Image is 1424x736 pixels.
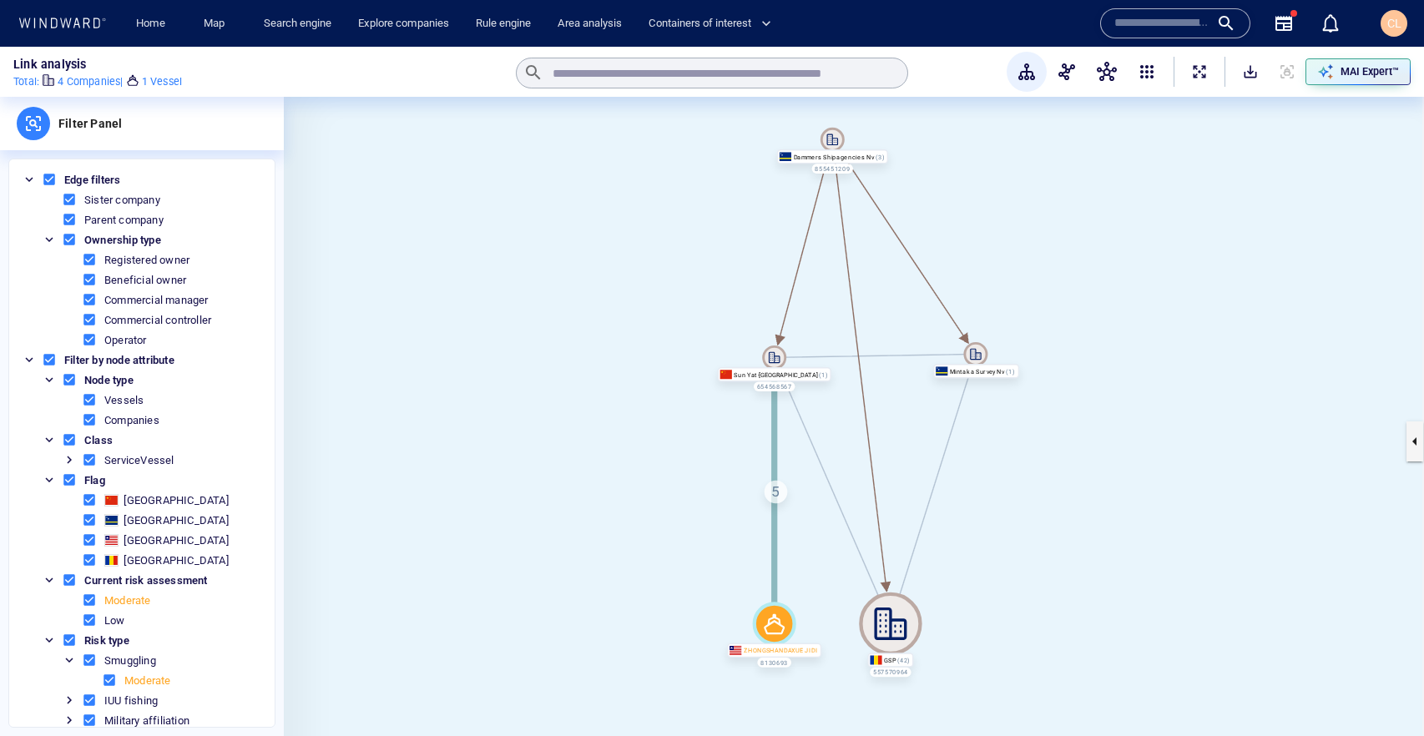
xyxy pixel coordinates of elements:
button: Toggle [62,693,77,708]
div: GSP [867,653,914,667]
div: Smuggling [104,654,156,667]
button: Toggle [22,172,37,187]
span: Risk type [80,634,134,647]
button: Toggle [42,232,57,247]
button: MAI Expert™ [1305,58,1411,85]
div: 5 [764,481,787,504]
div: [GEOGRAPHIC_DATA] [124,554,228,567]
div: Notification center [1320,13,1341,33]
p: 4 Companies | [58,74,123,89]
div: [GEOGRAPHIC_DATA] [124,494,228,507]
div: Filter Panel [50,97,130,150]
button: ExpandAllNodes [1181,53,1218,90]
div: Vessels [104,394,144,406]
button: Toggle [42,633,57,648]
button: Toggle [62,653,77,668]
div: ServiceVessel [104,454,174,466]
div: Sun Yat-[GEOGRAPHIC_DATA] [717,367,831,381]
iframe: Chat [1353,661,1411,723]
span: Node type [80,374,138,386]
div: Romania [104,554,119,567]
div: 855451209 [811,164,853,174]
div: Commercial manager [104,294,209,306]
div: Moderate [104,594,151,607]
a: Rule engine [469,9,538,38]
span: Filter by node attribute [60,354,179,366]
a: Home [129,9,172,38]
span: CL [1387,17,1401,30]
a: Explore companies [351,9,456,38]
a: Map [197,9,237,38]
div: Mintaka Survey Nv [932,364,1018,378]
div: Moderate [124,674,171,687]
div: Dammers Shipagencies Nv [776,149,888,164]
span: Containers of interest [649,14,771,33]
button: Home [124,9,177,38]
button: Toggle [42,432,57,447]
div: Companies [104,414,159,426]
p: MAI Expert™ [1341,64,1399,79]
div: [GEOGRAPHIC_DATA] [124,534,228,547]
div: Parent company [84,214,164,226]
p: Link analysis [13,54,87,74]
div: Low [104,614,125,627]
span: Ownership type [80,234,165,246]
span: Class [80,434,117,446]
button: CL [1377,7,1411,40]
div: Liberia [104,534,119,547]
div: Beneficial owner [104,274,186,286]
a: Search engine [257,9,338,38]
button: SaveAlt [1232,53,1269,90]
button: Toggle [42,572,57,587]
span: Edge filters [60,174,124,186]
p: Total : [13,74,39,89]
div: ZHONGSHANDAXUE JI DI [727,643,821,658]
div: IUU fishing [104,694,158,707]
a: Area analysis [551,9,629,38]
button: Containers of interest [642,9,785,38]
div: Operator [104,334,147,346]
span: Flag [80,474,109,486]
button: Toggle [42,472,57,487]
button: Map [190,9,244,38]
button: Toggle [62,713,77,728]
button: Toggle [42,372,57,387]
div: Registered owner [104,254,189,266]
div: Commercial controller [104,314,211,326]
button: Toggle [22,352,37,367]
div: Curaçao [104,514,119,527]
div: 8130693 [757,658,791,668]
span: Current risk assessment [80,574,212,587]
div: China [104,494,119,507]
div: 654568567 [753,381,795,391]
button: Toggle [62,452,77,467]
div: 557570964 [870,668,911,678]
p: 1 Vessel [142,74,183,89]
div: Sister company [84,194,160,206]
div: [GEOGRAPHIC_DATA] [124,514,228,527]
div: Military affiliation [104,714,189,727]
